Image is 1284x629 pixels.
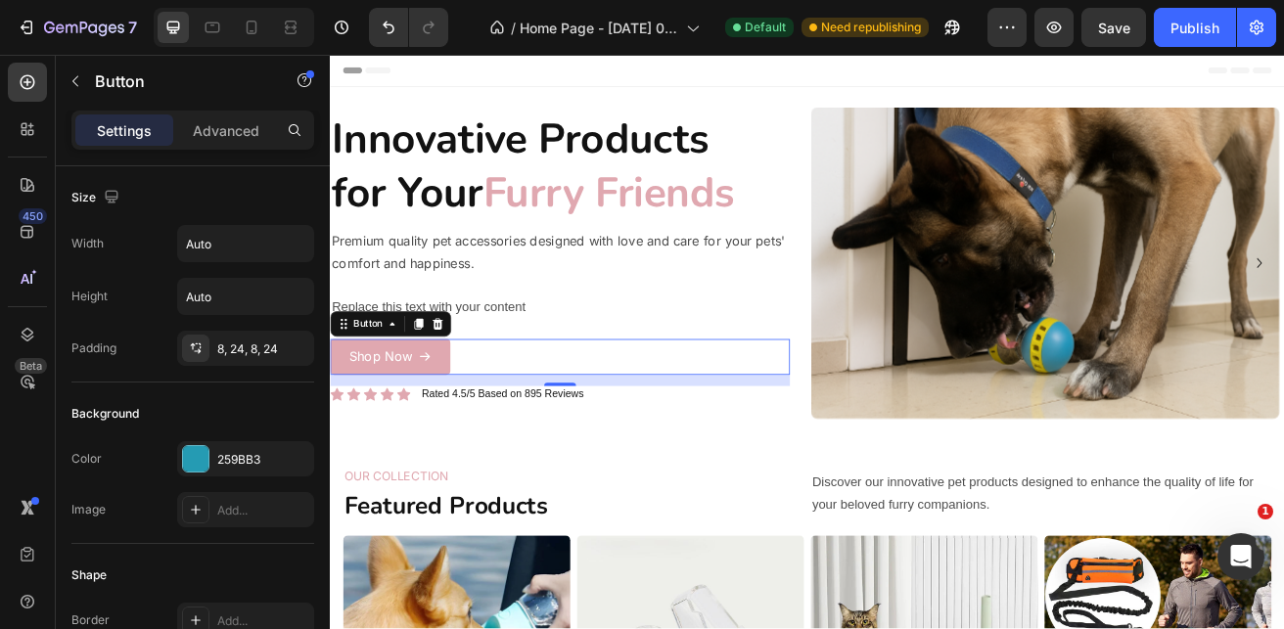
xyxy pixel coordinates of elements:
[71,235,104,252] div: Width
[18,506,581,532] p: our collection
[593,513,1157,569] p: Discover our innovative pet products designed to enhance the quality of life for your beloved fur...
[330,55,1284,629] iframe: Design area
[1217,533,1264,580] iframe: Intercom live chat
[16,534,583,576] h2: Featured Products
[745,19,786,36] span: Default
[1098,20,1130,36] span: Save
[71,450,102,468] div: Color
[71,185,123,211] div: Size
[1154,8,1236,47] button: Publish
[71,501,106,518] div: Image
[178,226,313,261] input: Auto
[1081,8,1146,47] button: Save
[128,16,137,39] p: 7
[1258,504,1273,519] span: 1
[520,18,678,38] span: Home Page - [DATE] 00:39:40
[95,69,261,93] p: Button
[71,405,139,423] div: Background
[821,19,921,36] span: Need republishing
[71,566,107,584] div: Shape
[217,451,309,469] div: 259BB3
[19,208,47,224] div: 450
[97,120,152,141] p: Settings
[193,120,259,141] p: Advanced
[71,611,110,629] div: Border
[8,8,146,47] button: 7
[217,340,309,358] div: 8, 24, 8, 24
[591,65,1168,448] img: gempages_566451337227666473-6a734ce6-9e4a-4356-ba79-811fcd674c6a.png
[1127,241,1159,272] button: Carousel Next Arrow
[71,288,108,305] div: Height
[178,279,313,314] input: Auto
[369,8,448,47] div: Undo/Redo
[15,358,47,374] div: Beta
[1170,18,1219,38] div: Publish
[71,339,116,357] div: Padding
[511,18,516,38] span: /
[217,502,309,519] div: Add...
